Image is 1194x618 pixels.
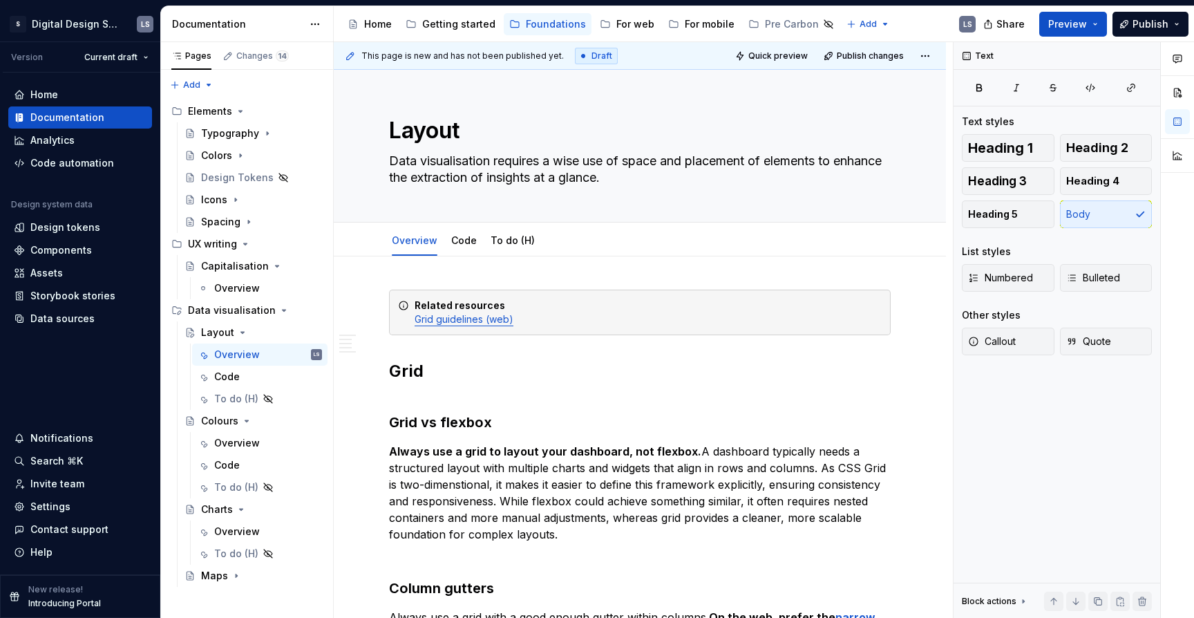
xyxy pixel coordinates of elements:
span: Add [860,19,877,30]
button: Publish changes [819,46,910,66]
span: Heading 4 [1066,174,1119,188]
div: Code [214,370,240,384]
div: Pre Carbon [765,17,819,31]
a: Overview [192,432,328,454]
div: Icons [201,193,227,207]
h2: Grid [389,360,891,382]
div: Data visualisation [166,299,328,321]
a: Home [8,84,152,106]
a: Maps [179,565,328,587]
div: Colors [201,149,232,162]
div: Text styles [962,115,1014,129]
span: Share [996,17,1025,31]
button: Preview [1039,12,1107,37]
div: Assets [30,266,63,280]
div: Maps [201,569,228,583]
a: Colours [179,410,328,432]
p: New release! [28,584,83,595]
div: Code [214,458,240,472]
button: Heading 1 [962,134,1054,162]
span: Publish changes [837,50,904,62]
div: Other styles [962,308,1021,322]
button: Numbered [962,264,1054,292]
span: Heading 1 [968,141,1033,155]
a: For mobile [663,13,740,35]
a: Getting started [400,13,501,35]
div: Getting started [422,17,495,31]
div: Charts [201,503,233,516]
a: Typography [179,122,328,144]
span: Numbered [968,271,1033,285]
div: Code [446,225,482,254]
a: To do (H) [491,234,535,246]
span: Heading 2 [1066,141,1128,155]
div: Documentation [172,17,303,31]
div: Settings [30,500,70,514]
a: Data sources [8,308,152,330]
button: SDigital Design SystemLS [3,9,158,39]
button: Search ⌘K [8,450,152,472]
span: Publish [1133,17,1168,31]
a: Home [342,13,397,35]
div: Analytics [30,133,75,147]
strong: Related resources [415,299,505,311]
div: Storybook stories [30,289,115,303]
a: Storybook stories [8,285,152,307]
div: Capitalisation [201,259,269,273]
a: Charts [179,498,328,521]
p: A dashboard typically needs a structured layout with multiple charts and widgets that align in ro... [389,443,891,543]
a: Settings [8,496,152,518]
button: Add [842,15,894,34]
a: Spacing [179,211,328,233]
a: To do (H) [192,476,328,498]
div: Code automation [30,156,114,170]
p: Introducing Portal [28,598,101,609]
div: LS [141,19,150,30]
div: UX writing [166,233,328,255]
div: Home [364,17,392,31]
a: Grid guidelines (web) [415,313,513,325]
a: Documentation [8,106,152,129]
div: To do (H) [214,547,258,561]
div: Typography [201,127,259,140]
div: Contact support [30,523,108,536]
button: Heading 5 [962,200,1054,228]
div: For mobile [685,17,735,31]
a: Capitalisation [179,255,328,277]
button: Heading 2 [1060,134,1153,162]
div: UX writing [188,237,237,251]
div: Data visualisation [188,303,276,317]
div: To do (H) [214,480,258,494]
a: OverviewLS [192,344,328,366]
a: Assets [8,262,152,284]
a: Code [192,366,328,388]
div: Help [30,545,53,559]
div: Overview [214,281,260,295]
div: Digital Design System [32,17,120,31]
button: Quote [1060,328,1153,355]
a: Pre Carbon [743,13,840,35]
textarea: Data visualisation requires a wise use of space and placement of elements to enhance the extracti... [386,150,888,189]
button: Bulleted [1060,264,1153,292]
span: This page is new and has not been published yet. [361,50,564,62]
span: Heading 5 [968,207,1018,221]
div: Page tree [166,100,328,587]
button: Add [166,75,218,95]
a: To do (H) [192,543,328,565]
button: Publish [1112,12,1188,37]
div: Overview [214,525,260,539]
span: 14 [276,50,289,62]
div: Design system data [11,199,93,210]
a: Invite team [8,473,152,495]
div: To do (H) [214,392,258,406]
button: Heading 4 [1060,167,1153,195]
div: List styles [962,245,1011,259]
button: Current draft [78,48,155,67]
div: Notifications [30,431,93,445]
a: For web [594,13,660,35]
div: For web [616,17,654,31]
span: Callout [968,335,1016,348]
div: Changes [236,50,289,62]
div: Search ⌘K [30,454,83,468]
span: Heading 3 [968,174,1027,188]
